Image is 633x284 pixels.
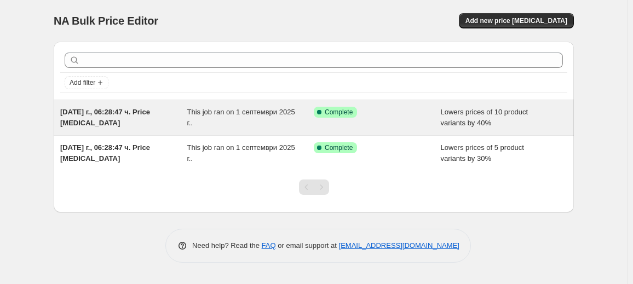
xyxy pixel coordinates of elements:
span: Need help? Read the [192,241,262,250]
button: Add new price [MEDICAL_DATA] [459,13,574,28]
span: Lowers prices of 10 product variants by 40% [441,108,528,127]
a: FAQ [262,241,276,250]
span: This job ran on 1 септември 2025 г.. [187,143,295,163]
nav: Pagination [299,179,329,195]
span: or email support at [276,241,339,250]
span: This job ran on 1 септември 2025 г.. [187,108,295,127]
a: [EMAIL_ADDRESS][DOMAIN_NAME] [339,241,459,250]
button: Add filter [65,76,108,89]
span: Add filter [70,78,95,87]
span: Add new price [MEDICAL_DATA] [465,16,567,25]
span: [DATE] г., 06:28:47 ч. Price [MEDICAL_DATA] [60,108,150,127]
span: NA Bulk Price Editor [54,15,158,27]
span: Lowers prices of 5 product variants by 30% [441,143,524,163]
span: [DATE] г., 06:28:47 ч. Price [MEDICAL_DATA] [60,143,150,163]
span: Complete [325,143,353,152]
span: Complete [325,108,353,117]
